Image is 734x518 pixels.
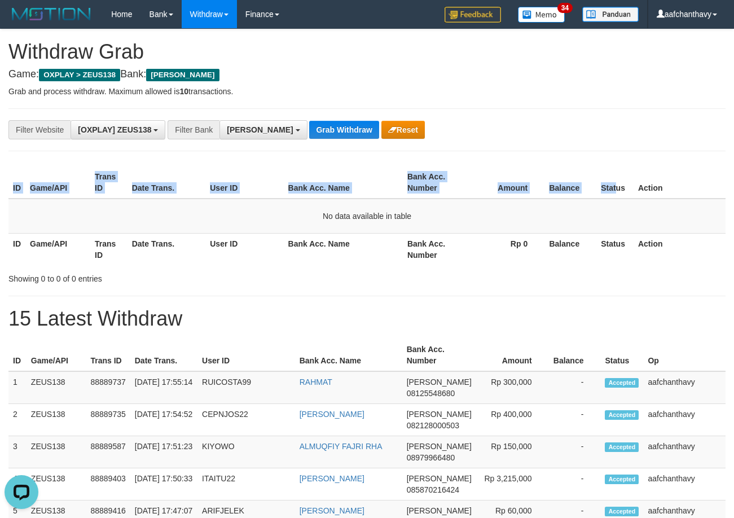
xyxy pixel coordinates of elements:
[25,233,90,265] th: Game/API
[86,468,130,501] td: 88889403
[445,7,501,23] img: Feedback.jpg
[146,69,219,81] span: [PERSON_NAME]
[130,404,197,436] td: [DATE] 17:54:52
[407,453,455,462] span: Copy 08979966480 to clipboard
[407,506,472,515] span: [PERSON_NAME]
[8,371,27,404] td: 1
[407,410,472,419] span: [PERSON_NAME]
[90,233,128,265] th: Trans ID
[605,410,639,420] span: Accepted
[549,436,601,468] td: -
[468,233,545,265] th: Rp 0
[27,339,86,371] th: Game/API
[227,125,293,134] span: [PERSON_NAME]
[130,468,197,501] td: [DATE] 17:50:33
[549,404,601,436] td: -
[168,120,219,139] div: Filter Bank
[300,410,364,419] a: [PERSON_NAME]
[476,436,549,468] td: Rp 150,000
[39,69,120,81] span: OXPLAY > ZEUS138
[27,468,86,501] td: ZEUS138
[544,233,596,265] th: Balance
[86,436,130,468] td: 88889587
[582,7,639,22] img: panduan.png
[544,166,596,199] th: Balance
[634,233,726,265] th: Action
[284,233,403,265] th: Bank Acc. Name
[549,339,601,371] th: Balance
[27,371,86,404] td: ZEUS138
[300,377,332,387] a: RAHMAT
[643,436,726,468] td: aafchanthavy
[476,371,549,404] td: Rp 300,000
[643,371,726,404] td: aafchanthavy
[86,339,130,371] th: Trans ID
[643,404,726,436] td: aafchanthavy
[300,506,364,515] a: [PERSON_NAME]
[8,120,71,139] div: Filter Website
[219,120,307,139] button: [PERSON_NAME]
[605,475,639,484] span: Accepted
[549,468,601,501] td: -
[476,468,549,501] td: Rp 3,215,000
[407,421,459,430] span: Copy 082128000503 to clipboard
[27,404,86,436] td: ZEUS138
[518,7,565,23] img: Button%20Memo.svg
[197,404,295,436] td: CEPNJOS22
[476,339,549,371] th: Amount
[130,436,197,468] td: [DATE] 17:51:23
[300,442,383,451] a: ALMUQFIY FAJRI RHA
[90,166,128,199] th: Trans ID
[407,485,459,494] span: Copy 085870216424 to clipboard
[381,121,425,139] button: Reset
[78,125,151,134] span: [OXPLAY] ZEUS138
[197,339,295,371] th: User ID
[284,166,403,199] th: Bank Acc. Name
[596,233,634,265] th: Status
[8,404,27,436] td: 2
[309,121,379,139] button: Grab Withdraw
[295,339,402,371] th: Bank Acc. Name
[8,308,726,330] h1: 15 Latest Withdraw
[605,442,639,452] span: Accepted
[130,371,197,404] td: [DATE] 17:55:14
[197,436,295,468] td: KIYOWO
[407,474,472,483] span: [PERSON_NAME]
[197,468,295,501] td: ITAITU22
[8,6,94,23] img: MOTION_logo.png
[300,474,364,483] a: [PERSON_NAME]
[8,41,726,63] h1: Withdraw Grab
[128,166,206,199] th: Date Trans.
[403,166,468,199] th: Bank Acc. Number
[205,166,283,199] th: User ID
[8,233,25,265] th: ID
[71,120,165,139] button: [OXPLAY] ZEUS138
[205,233,283,265] th: User ID
[407,377,472,387] span: [PERSON_NAME]
[8,468,27,501] td: 4
[407,442,472,451] span: [PERSON_NAME]
[8,86,726,97] p: Grab and process withdraw. Maximum allowed is transactions.
[8,339,27,371] th: ID
[8,269,297,284] div: Showing 0 to 0 of 0 entries
[8,436,27,468] td: 3
[86,371,130,404] td: 88889737
[643,468,726,501] td: aafchanthavy
[130,339,197,371] th: Date Trans.
[407,389,455,398] span: Copy 08125548680 to clipboard
[403,233,468,265] th: Bank Acc. Number
[402,339,476,371] th: Bank Acc. Number
[86,404,130,436] td: 88889735
[8,166,25,199] th: ID
[605,507,639,516] span: Accepted
[549,371,601,404] td: -
[557,3,573,13] span: 34
[128,233,206,265] th: Date Trans.
[5,5,38,38] button: Open LiveChat chat widget
[8,199,726,234] td: No data available in table
[197,371,295,404] td: RUICOSTA99
[27,436,86,468] td: ZEUS138
[600,339,643,371] th: Status
[605,378,639,388] span: Accepted
[476,404,549,436] td: Rp 400,000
